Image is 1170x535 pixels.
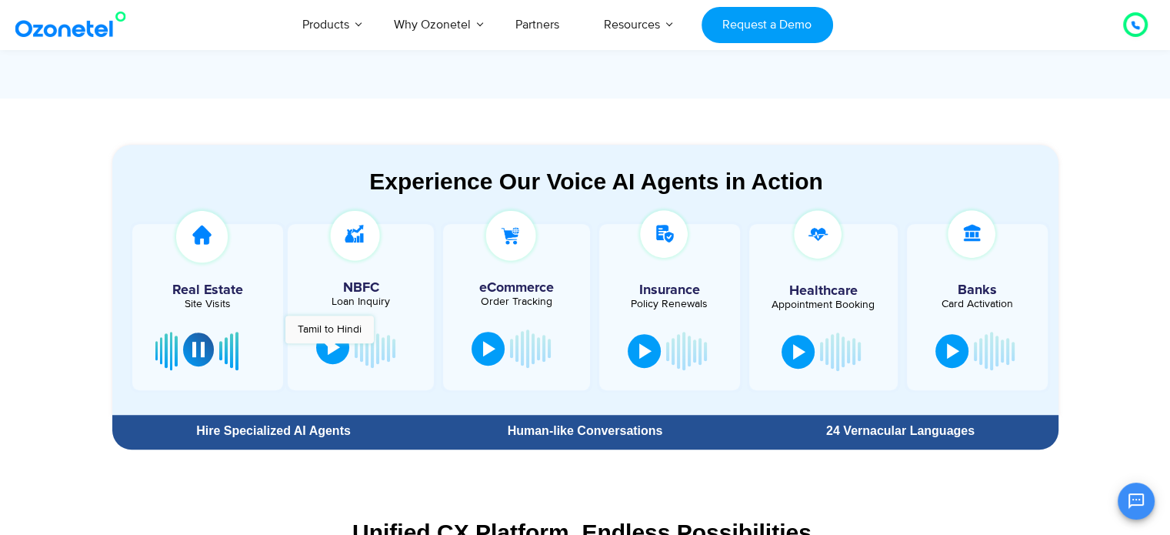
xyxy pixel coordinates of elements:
[295,281,426,295] h5: NBFC
[295,296,426,307] div: Loan Inquiry
[915,283,1040,297] h5: Banks
[451,281,582,295] h5: eCommerce
[120,425,428,437] div: Hire Specialized AI Agents
[761,284,886,298] h5: Healthcare
[750,425,1050,437] div: 24 Vernacular Languages
[761,299,886,310] div: Appointment Booking
[1118,483,1155,520] button: Open chat
[702,7,833,43] a: Request a Demo
[140,283,275,297] h5: Real Estate
[607,283,732,297] h5: Insurance
[607,299,732,309] div: Policy Renewals
[435,425,735,437] div: Human-like Conversations
[128,168,1065,195] div: Experience Our Voice AI Agents in Action
[140,299,275,309] div: Site Visits
[915,299,1040,309] div: Card Activation
[451,296,582,307] div: Order Tracking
